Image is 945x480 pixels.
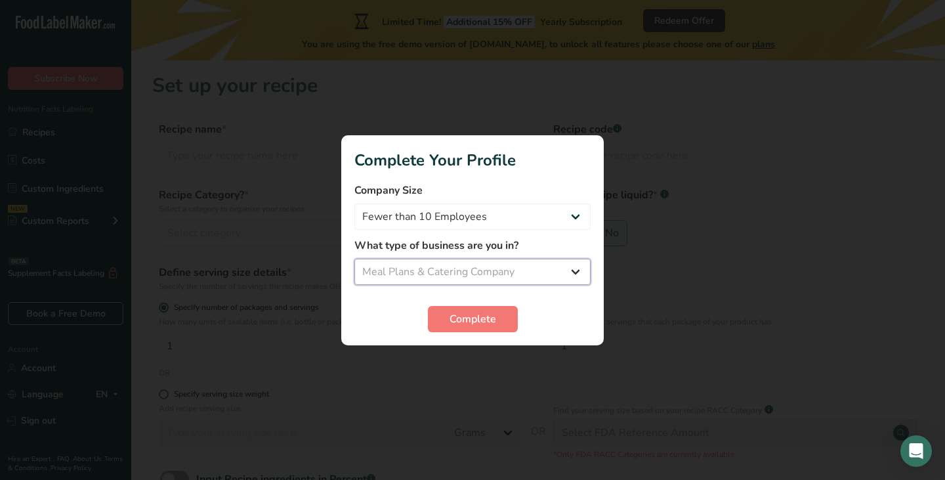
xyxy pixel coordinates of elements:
[354,238,591,253] label: What type of business are you in?
[428,306,518,332] button: Complete
[354,183,591,198] label: Company Size
[354,148,591,172] h1: Complete Your Profile
[450,311,496,327] span: Complete
[900,435,932,467] div: Open Intercom Messenger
